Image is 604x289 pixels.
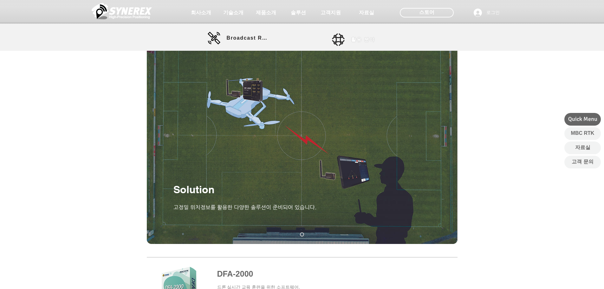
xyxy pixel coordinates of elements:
img: 대지 2-100.jpg [147,41,458,244]
span: Solution [173,183,215,195]
div: Quick Menu [564,113,601,126]
a: Broadcast RTK [208,32,270,44]
span: 자료실 [359,10,374,16]
a: 활용 분야 [332,33,389,46]
a: 솔루션 [283,6,314,19]
span: ​고정밀 위치정보를 활용한 다양한 솔루션이 준비되어 있습니다. [173,204,316,210]
a: 자료실 [351,6,382,19]
div: 스토어 [400,8,454,17]
button: 로그인 [469,7,504,19]
a: 자료실 [564,141,601,154]
span: 로그인 [484,10,502,16]
span: 스토어 [419,9,434,16]
a: 고객 문의 [564,156,601,168]
span: 기술소개 [223,10,244,16]
div: 슬라이드쇼 [147,41,458,244]
span: 자료실 [575,144,590,151]
span: 회사소개 [191,10,211,16]
a: 회사소개 [185,6,217,19]
a: 고객지원 [315,6,347,19]
span: 활용 분야 [351,36,375,43]
nav: 슬라이드 [298,233,307,237]
span: MBC RTK [571,130,594,137]
span: 솔루션 [291,10,306,16]
a: 제품소개 [250,6,282,19]
span: 고객 문의 [572,158,593,165]
img: 씨너렉스_White_simbol_대지 1.png [92,2,152,21]
span: 제품소개 [256,10,276,16]
a: MBC RTK [564,127,601,140]
a: Solution [300,233,304,237]
a: 기술소개 [218,6,249,19]
span: Broadcast RTK [227,35,270,41]
iframe: Wix Chat [531,262,604,289]
span: 고객지원 [321,10,341,16]
span: Quick Menu [568,115,597,123]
